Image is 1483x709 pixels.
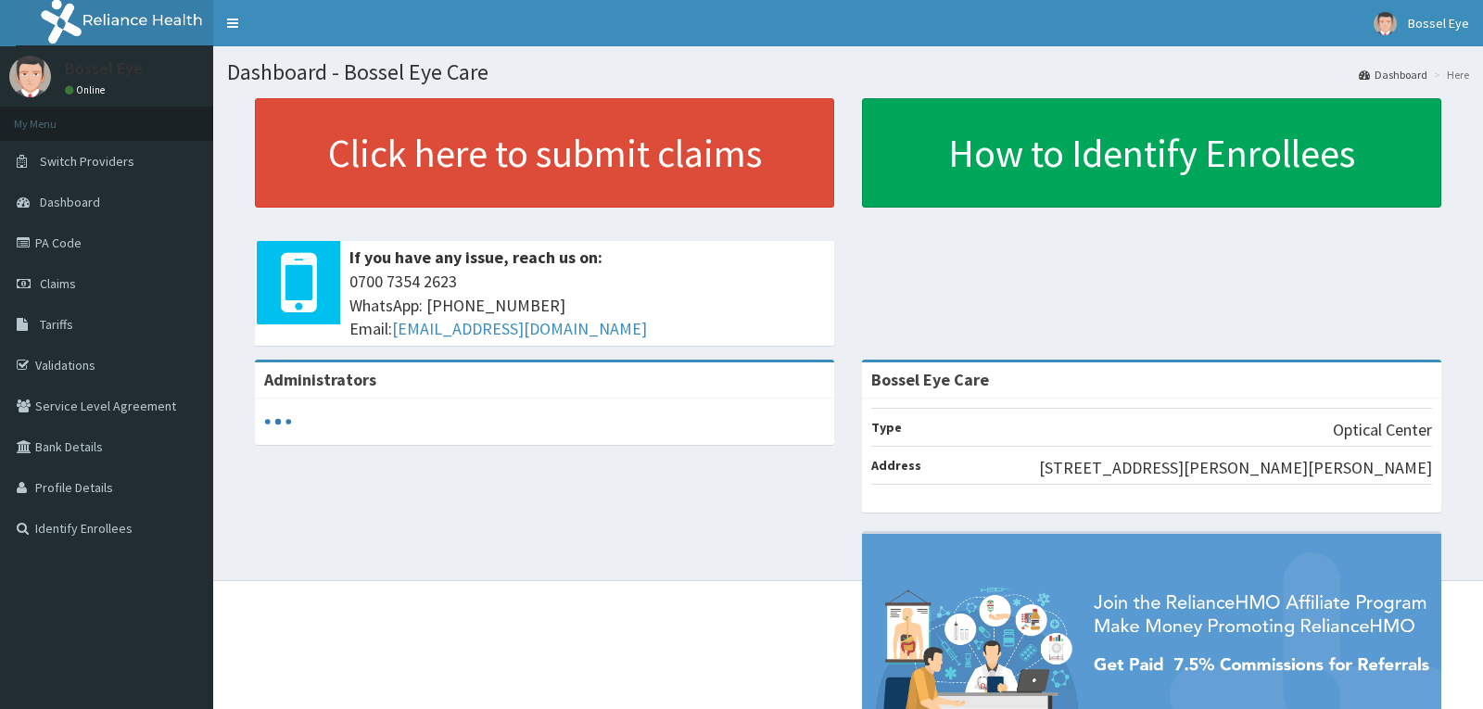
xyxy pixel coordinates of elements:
img: User Image [1374,12,1397,35]
h1: Dashboard - Bossel Eye Care [227,60,1469,84]
p: [STREET_ADDRESS][PERSON_NAME][PERSON_NAME] [1039,456,1432,480]
span: 0700 7354 2623 WhatsApp: [PHONE_NUMBER] Email: [349,270,825,341]
li: Here [1429,67,1469,82]
span: Tariffs [40,316,73,333]
a: Click here to submit claims [255,98,834,208]
b: Type [871,419,902,436]
a: How to Identify Enrollees [862,98,1441,208]
b: Administrators [264,369,376,390]
b: Address [871,457,921,474]
a: [EMAIL_ADDRESS][DOMAIN_NAME] [392,318,647,339]
p: Optical Center [1333,418,1432,442]
b: If you have any issue, reach us on: [349,247,602,268]
img: User Image [9,56,51,97]
span: Dashboard [40,194,100,210]
span: Bossel Eye [1408,15,1469,32]
a: Online [65,83,109,96]
p: Bossel Eye [65,60,143,77]
span: Claims [40,275,76,292]
a: Dashboard [1359,67,1427,82]
svg: audio-loading [264,408,292,436]
span: Switch Providers [40,153,134,170]
strong: Bossel Eye Care [871,369,989,390]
